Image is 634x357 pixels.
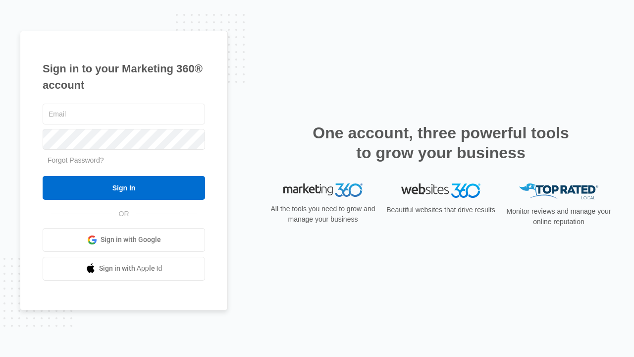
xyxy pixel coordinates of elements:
[99,263,162,274] span: Sign in with Apple Id
[519,183,598,200] img: Top Rated Local
[43,176,205,200] input: Sign In
[283,183,363,197] img: Marketing 360
[43,60,205,93] h1: Sign in to your Marketing 360® account
[43,104,205,124] input: Email
[43,228,205,252] a: Sign in with Google
[503,206,614,227] p: Monitor reviews and manage your online reputation
[385,205,496,215] p: Beautiful websites that drive results
[112,209,136,219] span: OR
[310,123,572,163] h2: One account, three powerful tools to grow your business
[101,235,161,245] span: Sign in with Google
[43,257,205,281] a: Sign in with Apple Id
[48,156,104,164] a: Forgot Password?
[267,204,378,225] p: All the tools you need to grow and manage your business
[401,183,480,198] img: Websites 360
